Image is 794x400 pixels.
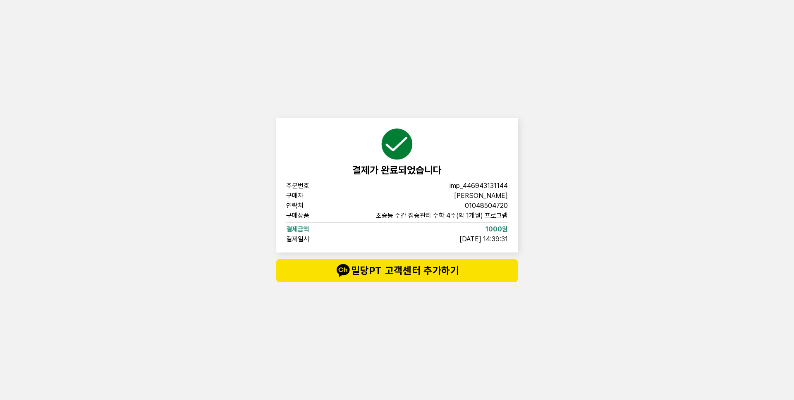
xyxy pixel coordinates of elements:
span: 구매자 [286,193,339,199]
span: 주문번호 [286,183,339,189]
span: 밀당PT 고객센터 추가하기 [293,262,501,279]
span: 연락처 [286,202,339,209]
span: [DATE] 14:39:31 [459,236,508,243]
span: 결제금액 [286,226,339,233]
img: talk [335,262,351,279]
img: succeed [380,128,414,161]
span: [PERSON_NAME] [454,193,508,199]
span: 결제일시 [286,236,339,243]
span: 1000원 [485,226,508,233]
span: imp_446943131144 [450,183,508,189]
button: talk밀당PT 고객센터 추가하기 [276,259,518,282]
span: 구매상품 [286,212,339,219]
span: 01048504720 [465,202,508,209]
span: 결제가 완료되었습니다 [352,164,442,176]
span: 초중등 주간 집중관리 수학 4주(약 1개월) 프로그램 [376,212,508,219]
